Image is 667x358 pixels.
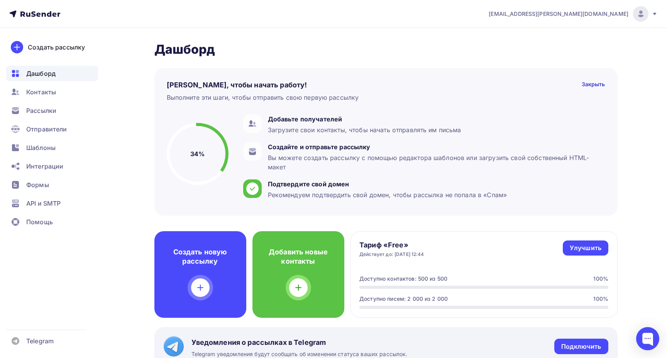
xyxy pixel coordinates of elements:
[265,247,332,266] h4: Добавить новые контакты
[26,199,61,208] span: API и SMTP
[6,121,98,137] a: Отправители
[359,275,447,283] div: Доступно контактов: 500 из 500
[6,84,98,100] a: Контакты
[561,342,601,351] div: Подключить
[26,87,56,97] span: Контакты
[359,251,424,257] div: Действует до: [DATE] 12:44
[593,275,608,283] div: 100%
[570,244,601,252] div: Улучшить
[167,93,359,102] div: Выполните эти шаги, чтобы отправить свою первую рассылку
[268,179,507,189] div: Подтвердите свой домен
[28,43,85,52] div: Создать рассылку
[268,142,601,152] div: Создайте и отправьте рассылку
[6,140,98,155] a: Шаблоны
[191,338,408,347] span: Уведомления о рассылках в Telegram
[26,162,63,171] span: Интеграции
[268,190,507,199] div: Рекомендуем подтвердить свой домен, чтобы рассылка не попала в «Спам»
[154,42,618,57] h2: Дашборд
[359,240,424,250] h4: Тариф «Free»
[26,143,56,152] span: Шаблоны
[26,217,53,227] span: Помощь
[26,69,56,78] span: Дашборд
[167,80,307,90] h4: [PERSON_NAME], чтобы начать работу!
[268,153,601,172] div: Вы можете создать рассылку с помощью редактора шаблонов или загрузить свой собственный HTML-макет
[26,106,56,115] span: Рассылки
[268,114,461,124] div: Добавьте получателей
[6,103,98,118] a: Рассылки
[6,177,98,193] a: Формы
[582,80,605,90] div: Закрыть
[167,247,234,266] h4: Создать новую рассылку
[26,124,67,134] span: Отправители
[268,125,461,135] div: Загрузите свои контакты, чтобы начать отправлять им письма
[26,180,49,189] span: Формы
[6,66,98,81] a: Дашборд
[191,350,408,358] span: Telegram уведомления будут сообщать об изменении статуса ваших рассылок.
[593,295,608,303] div: 100%
[359,295,448,303] div: Доступно писем: 2 000 из 2 000
[190,149,205,159] h5: 34%
[489,6,658,22] a: [EMAIL_ADDRESS][PERSON_NAME][DOMAIN_NAME]
[489,10,628,18] span: [EMAIL_ADDRESS][PERSON_NAME][DOMAIN_NAME]
[26,336,54,346] span: Telegram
